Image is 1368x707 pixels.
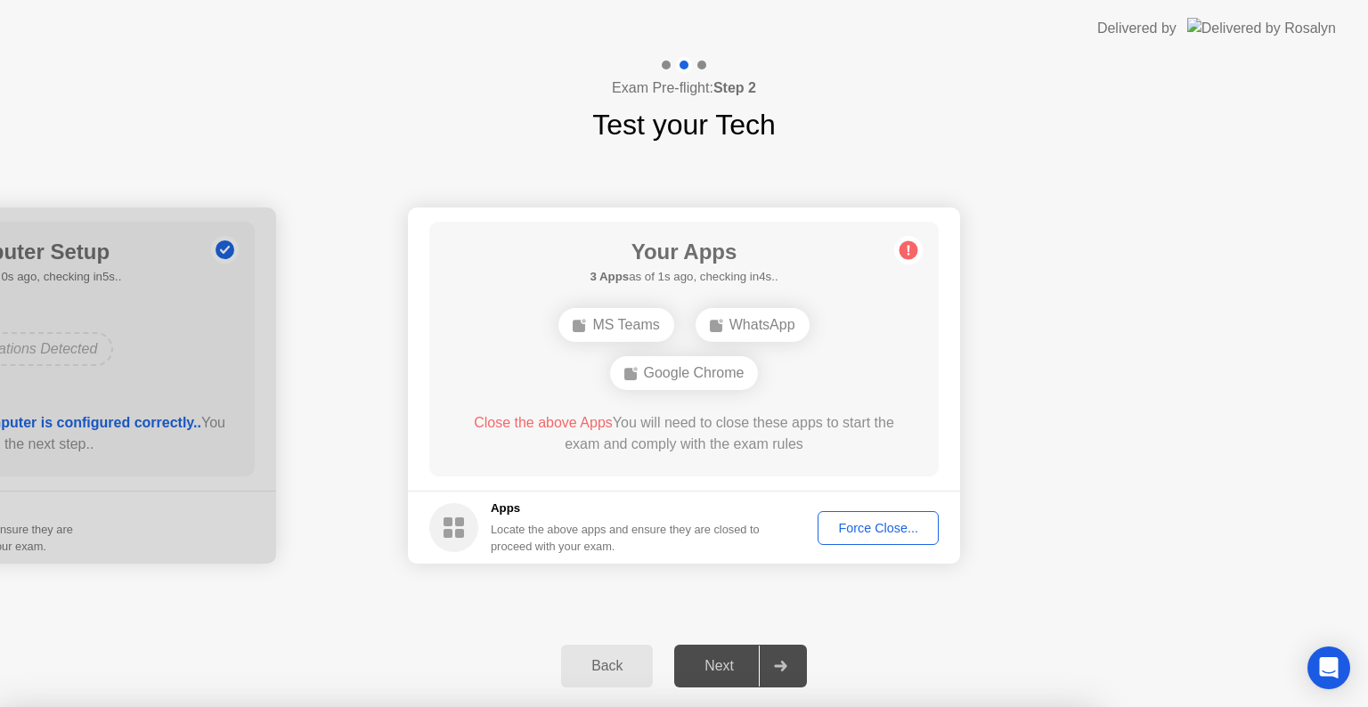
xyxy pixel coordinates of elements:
[592,103,776,146] h1: Test your Tech
[713,80,756,95] b: Step 2
[612,77,756,99] h4: Exam Pre-flight:
[696,308,810,342] div: WhatsApp
[590,268,778,286] h5: as of 1s ago, checking in4s..
[590,236,778,268] h1: Your Apps
[680,658,759,674] div: Next
[474,415,613,430] span: Close the above Apps
[491,521,761,555] div: Locate the above apps and ensure they are closed to proceed with your exam.
[558,308,673,342] div: MS Teams
[455,412,914,455] div: You will need to close these apps to start the exam and comply with the exam rules
[491,500,761,517] h5: Apps
[824,521,932,535] div: Force Close...
[1307,646,1350,689] div: Open Intercom Messenger
[610,356,759,390] div: Google Chrome
[1097,18,1177,39] div: Delivered by
[590,270,629,283] b: 3 Apps
[566,658,647,674] div: Back
[1187,18,1336,38] img: Delivered by Rosalyn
